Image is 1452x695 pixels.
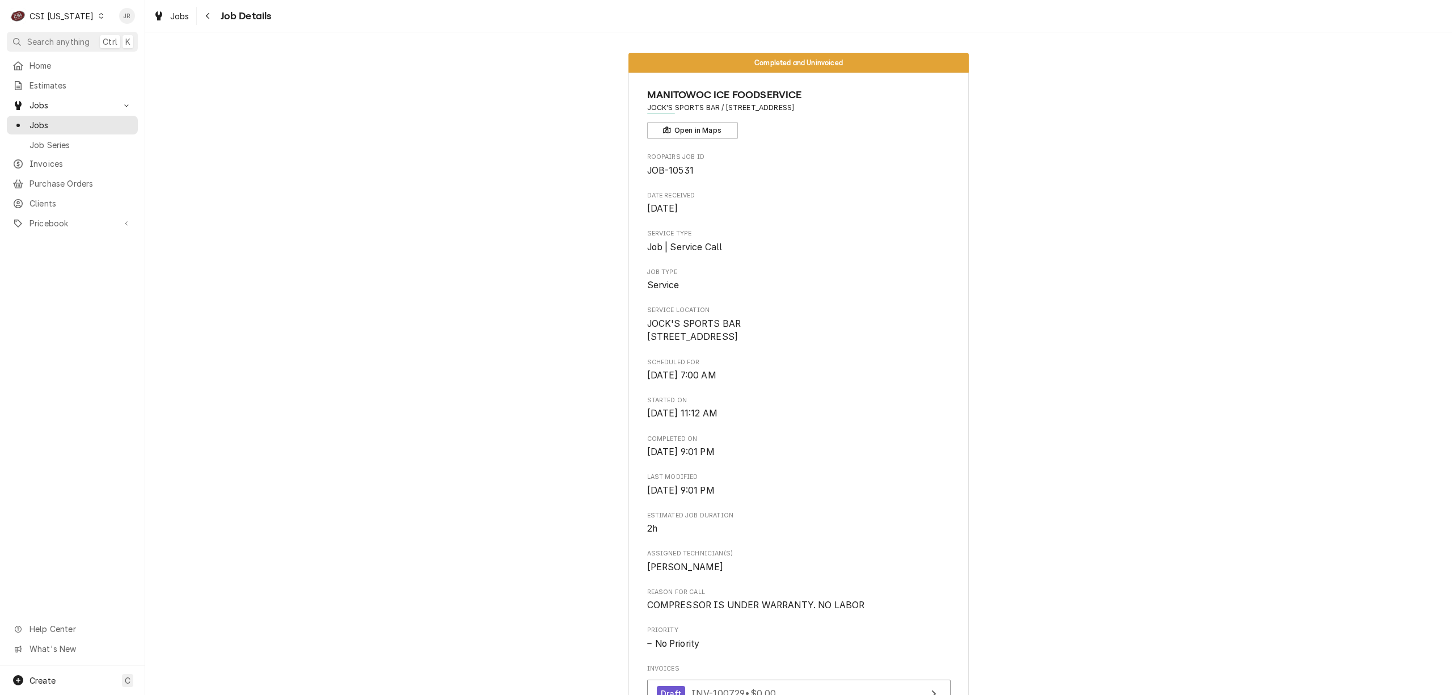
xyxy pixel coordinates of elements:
[647,522,951,536] span: Estimated Job Duration
[647,473,951,497] div: Last Modified
[647,369,951,382] span: Scheduled For
[170,10,189,22] span: Jobs
[647,549,951,574] div: Assigned Technician(s)
[647,242,723,252] span: Job | Service Call
[29,139,132,151] span: Job Series
[647,306,951,315] span: Service Location
[647,600,865,610] span: COMPRESSOR IS UNDER WARRANTY. NO LABOR
[7,96,138,115] a: Go to Jobs
[647,122,738,139] button: Open in Maps
[647,202,951,216] span: Date Received
[7,174,138,193] a: Purchase Orders
[647,191,951,216] div: Date Received
[149,7,194,26] a: Jobs
[647,396,951,420] div: Started On
[647,358,951,367] span: Scheduled For
[647,408,717,419] span: [DATE] 11:12 AM
[217,9,272,24] span: Job Details
[29,178,132,189] span: Purchase Orders
[647,153,951,162] span: Roopairs Job ID
[647,626,951,635] span: Priority
[29,99,115,111] span: Jobs
[29,643,131,655] span: What's New
[29,119,132,131] span: Jobs
[7,214,138,233] a: Go to Pricebook
[647,435,951,444] span: Completed On
[647,435,951,459] div: Completed On
[647,637,951,651] span: Priority
[647,447,715,457] span: [DATE] 9:01 PM
[27,36,90,48] span: Search anything
[647,103,951,113] span: Address
[647,511,951,520] span: Estimated Job Duration
[647,306,951,344] div: Service Location
[7,639,138,658] a: Go to What's New
[7,76,138,95] a: Estimates
[647,87,951,103] span: Name
[647,588,951,597] span: Reason For Call
[647,407,951,420] span: Started On
[10,8,26,24] div: C
[647,229,951,238] span: Service Type
[647,484,951,498] span: Last Modified
[647,164,951,178] span: Roopairs Job ID
[647,358,951,382] div: Scheduled For
[647,445,951,459] span: Completed On
[647,485,715,496] span: [DATE] 9:01 PM
[7,620,138,638] a: Go to Help Center
[647,626,951,650] div: Priority
[199,7,217,25] button: Navigate back
[647,229,951,254] div: Service Type
[647,664,951,673] span: Invoices
[754,59,843,66] span: Completed and Uninvoiced
[119,8,135,24] div: Jessica Rentfro's Avatar
[29,676,56,685] span: Create
[647,599,951,612] span: Reason For Call
[29,79,132,91] span: Estimates
[29,158,132,170] span: Invoices
[119,8,135,24] div: JR
[647,523,657,534] span: 2h
[647,241,951,254] span: Service Type
[647,396,951,405] span: Started On
[7,56,138,75] a: Home
[647,191,951,200] span: Date Received
[647,370,716,381] span: [DATE] 7:00 AM
[7,136,138,154] a: Job Series
[647,588,951,612] div: Reason For Call
[10,8,26,24] div: CSI Kentucky's Avatar
[29,197,132,209] span: Clients
[647,268,951,277] span: Job Type
[647,153,951,177] div: Roopairs Job ID
[125,675,130,686] span: C
[29,623,131,635] span: Help Center
[29,10,94,22] div: CSI [US_STATE]
[7,32,138,52] button: Search anythingCtrlK
[647,549,951,558] span: Assigned Technician(s)
[647,280,679,290] span: Service
[647,562,724,572] span: [PERSON_NAME]
[125,36,130,48] span: K
[647,511,951,536] div: Estimated Job Duration
[647,279,951,292] span: Job Type
[628,53,969,73] div: Status
[647,637,951,651] div: No Priority
[647,318,741,343] span: JOCK'S SPORTS BAR [STREET_ADDRESS]
[647,165,694,176] span: JOB-10531
[647,203,678,214] span: [DATE]
[29,60,132,71] span: Home
[29,217,115,229] span: Pricebook
[103,36,117,48] span: Ctrl
[7,154,138,173] a: Invoices
[647,268,951,292] div: Job Type
[647,87,951,139] div: Client Information
[7,116,138,134] a: Jobs
[7,194,138,213] a: Clients
[647,317,951,344] span: Service Location
[647,561,951,574] span: Assigned Technician(s)
[647,473,951,482] span: Last Modified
